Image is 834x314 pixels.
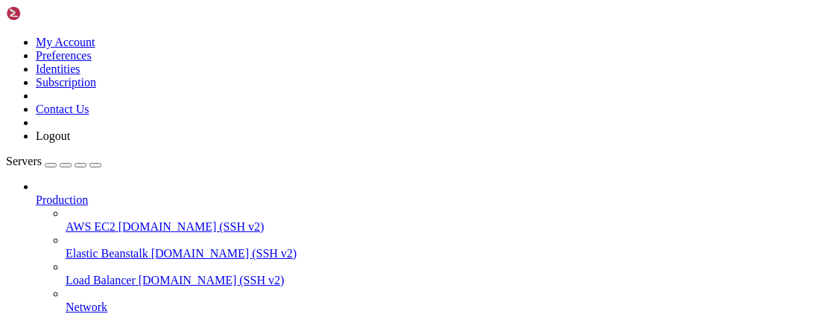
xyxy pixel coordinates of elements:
a: AWS EC2 [DOMAIN_NAME] (SSH v2) [66,220,828,234]
a: Production [36,193,828,207]
span: [DOMAIN_NAME] (SSH v2) [151,247,297,260]
a: Servers [6,155,101,167]
span: Elastic Beanstalk [66,247,148,260]
a: Elastic Beanstalk [DOMAIN_NAME] (SSH v2) [66,247,828,260]
a: Load Balancer [DOMAIN_NAME] (SSH v2) [66,274,828,287]
span: [DOMAIN_NAME] (SSH v2) [119,220,265,233]
img: Shellngn [6,6,92,21]
span: AWS EC2 [66,220,116,233]
a: Contact Us [36,103,89,115]
a: Logout [36,129,70,142]
span: [DOMAIN_NAME] (SSH v2) [139,274,285,286]
a: Identities [36,63,80,75]
span: Load Balancer [66,274,136,286]
a: Subscription [36,76,96,89]
li: Elastic Beanstalk [DOMAIN_NAME] (SSH v2) [66,234,828,260]
span: Network [66,301,107,313]
a: Preferences [36,49,92,62]
a: My Account [36,36,95,48]
span: Production [36,193,88,206]
span: Servers [6,155,42,167]
a: Network [66,301,828,314]
li: AWS EC2 [DOMAIN_NAME] (SSH v2) [66,207,828,234]
li: Load Balancer [DOMAIN_NAME] (SSH v2) [66,260,828,287]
